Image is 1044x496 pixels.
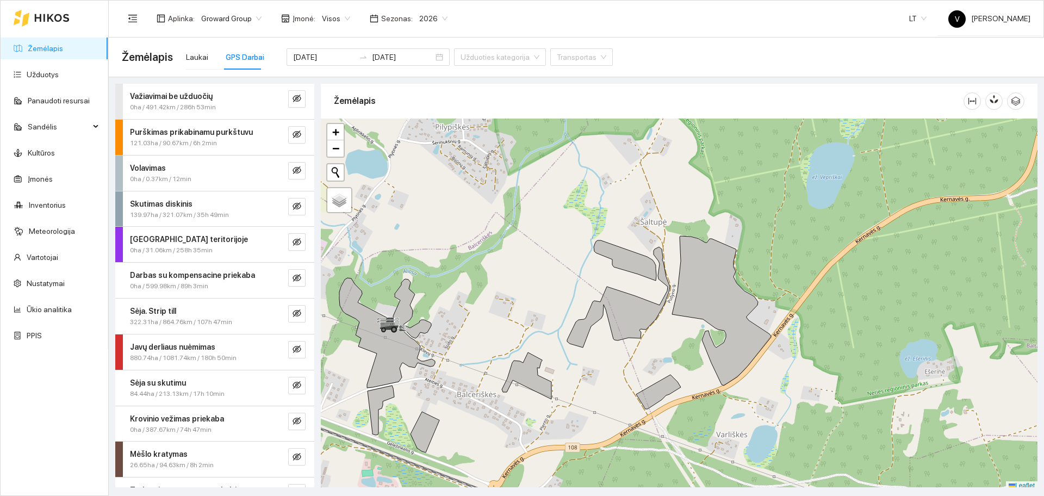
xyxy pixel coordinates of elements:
[28,148,55,157] a: Kultūros
[370,14,378,23] span: calendar
[115,299,314,334] div: Sėja. Strip till322.31ha / 864.76km / 107h 47mineye-invisible
[130,317,232,327] span: 322.31ha / 864.76km / 107h 47min
[28,44,63,53] a: Žemėlapis
[359,53,368,61] span: swap-right
[130,210,229,220] span: 139.97ha / 321.07km / 35h 49min
[322,10,350,27] span: Visos
[948,14,1030,23] span: [PERSON_NAME]
[130,281,208,292] span: 0ha / 599.98km / 89h 3min
[964,92,981,110] button: column-width
[288,413,306,430] button: eye-invisible
[115,84,314,119] div: Važiavimai be užduočių0ha / 491.42km / 286h 53mineye-invisible
[130,245,213,256] span: 0ha / 31.06km / 258h 35min
[288,90,306,108] button: eye-invisible
[130,425,212,435] span: 0ha / 387.67km / 74h 47min
[115,442,314,477] div: Mėšlo kratymas26.65ha / 94.63km / 8h 2mineye-invisible
[1009,482,1035,489] a: Leaflet
[293,417,301,427] span: eye-invisible
[130,379,186,387] strong: Sėja su skutimu
[130,271,255,280] strong: Darbas su kompensacine priekaba
[288,269,306,287] button: eye-invisible
[130,174,191,184] span: 0ha / 0.37km / 12min
[130,389,225,399] span: 84.44ha / 213.13km / 17h 10min
[288,341,306,358] button: eye-invisible
[115,120,314,155] div: Purškimas prikabinamu purkštuvu121.03ha / 90.67km / 6h 2mineye-invisible
[909,10,927,27] span: LT
[28,116,90,138] span: Sandėlis
[157,14,165,23] span: layout
[288,377,306,394] button: eye-invisible
[27,70,59,79] a: Užduotys
[130,486,241,494] strong: Traktoriaus transportas kelyje
[293,381,301,391] span: eye-invisible
[381,13,413,24] span: Sezonas :
[130,128,253,137] strong: Purškimas prikabinamu purkštuvu
[27,331,42,340] a: PPIS
[327,140,344,157] a: Zoom out
[27,305,72,314] a: Ūkio analitika
[419,10,448,27] span: 2026
[281,14,290,23] span: shop
[130,353,237,363] span: 880.74ha / 1081.74km / 180h 50min
[327,124,344,140] a: Zoom in
[293,345,301,355] span: eye-invisible
[332,141,339,155] span: −
[168,13,195,24] span: Aplinka :
[288,305,306,323] button: eye-invisible
[130,138,217,148] span: 121.03ha / 90.67km / 6h 2min
[130,102,216,113] span: 0ha / 491.42km / 286h 53min
[334,85,964,116] div: Žemėlapis
[327,188,351,212] a: Layers
[293,166,301,176] span: eye-invisible
[293,94,301,104] span: eye-invisible
[122,8,144,29] button: menu-fold
[288,448,306,466] button: eye-invisible
[130,235,248,244] strong: [GEOGRAPHIC_DATA] teritorijoje
[293,130,301,140] span: eye-invisible
[130,414,224,423] strong: Krovinio vežimas priekaba
[288,162,306,179] button: eye-invisible
[115,334,314,370] div: Javų derliaus nuėmimas880.74ha / 1081.74km / 180h 50mineye-invisible
[288,126,306,144] button: eye-invisible
[29,227,75,235] a: Meteorologija
[955,10,960,28] span: V
[130,164,166,172] strong: Volavimas
[130,343,215,351] strong: Javų derliaus nuėmimas
[28,175,53,183] a: Įmonės
[372,51,433,63] input: Pabaigos data
[115,191,314,227] div: Skutimas diskinis139.97ha / 321.07km / 35h 49mineye-invisible
[964,97,980,106] span: column-width
[27,253,58,262] a: Vartotojai
[29,201,66,209] a: Inventorius
[359,53,368,61] span: to
[201,10,262,27] span: Groward Group
[115,370,314,406] div: Sėja su skutimu84.44ha / 213.13km / 17h 10mineye-invisible
[293,452,301,463] span: eye-invisible
[226,51,264,63] div: GPS Darbai
[332,125,339,139] span: +
[130,200,192,208] strong: Skutimas diskinis
[288,233,306,251] button: eye-invisible
[293,13,315,24] span: Įmonė :
[293,51,355,63] input: Pradžios data
[293,202,301,212] span: eye-invisible
[293,274,301,284] span: eye-invisible
[115,406,314,442] div: Krovinio vežimas priekaba0ha / 387.67km / 74h 47mineye-invisible
[130,92,213,101] strong: Važiavimai be užduočių
[327,164,344,181] button: Initiate a new search
[27,279,65,288] a: Nustatymai
[128,14,138,23] span: menu-fold
[130,307,176,315] strong: Sėja. Strip till
[130,460,214,470] span: 26.65ha / 94.63km / 8h 2min
[186,51,208,63] div: Laukai
[28,96,90,105] a: Panaudoti resursai
[130,450,188,458] strong: Mėšlo kratymas
[288,198,306,215] button: eye-invisible
[122,48,173,66] span: Žemėlapis
[293,309,301,319] span: eye-invisible
[115,227,314,262] div: [GEOGRAPHIC_DATA] teritorijoje0ha / 31.06km / 258h 35mineye-invisible
[115,263,314,298] div: Darbas su kompensacine priekaba0ha / 599.98km / 89h 3mineye-invisible
[115,156,314,191] div: Volavimas0ha / 0.37km / 12mineye-invisible
[293,238,301,248] span: eye-invisible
